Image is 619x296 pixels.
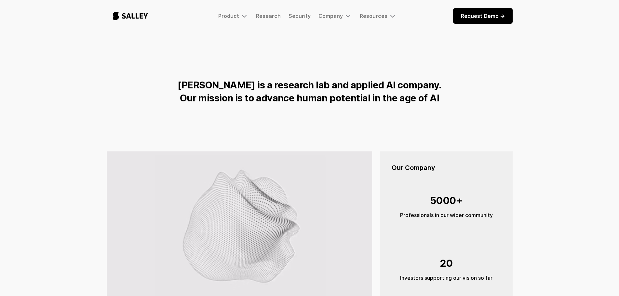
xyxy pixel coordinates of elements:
a: Research [256,13,281,19]
div: Professionals in our wider community [392,211,501,219]
div: Product [218,12,248,20]
div: Resources [360,13,387,19]
a: home [107,5,154,27]
a: Security [289,13,311,19]
div: Product [218,13,239,19]
h5: Our Company [392,163,501,172]
div: Company [318,13,343,19]
div: 20 [392,254,501,272]
div: Resources [360,12,397,20]
strong: [PERSON_NAME] is a research lab and applied AI company. Our mission is to advance human potential... [178,79,441,104]
div: Investors supporting our vision so far [392,274,501,282]
div: 5000+ [392,192,501,209]
div: Company [318,12,352,20]
a: Request Demo -> [453,8,513,24]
